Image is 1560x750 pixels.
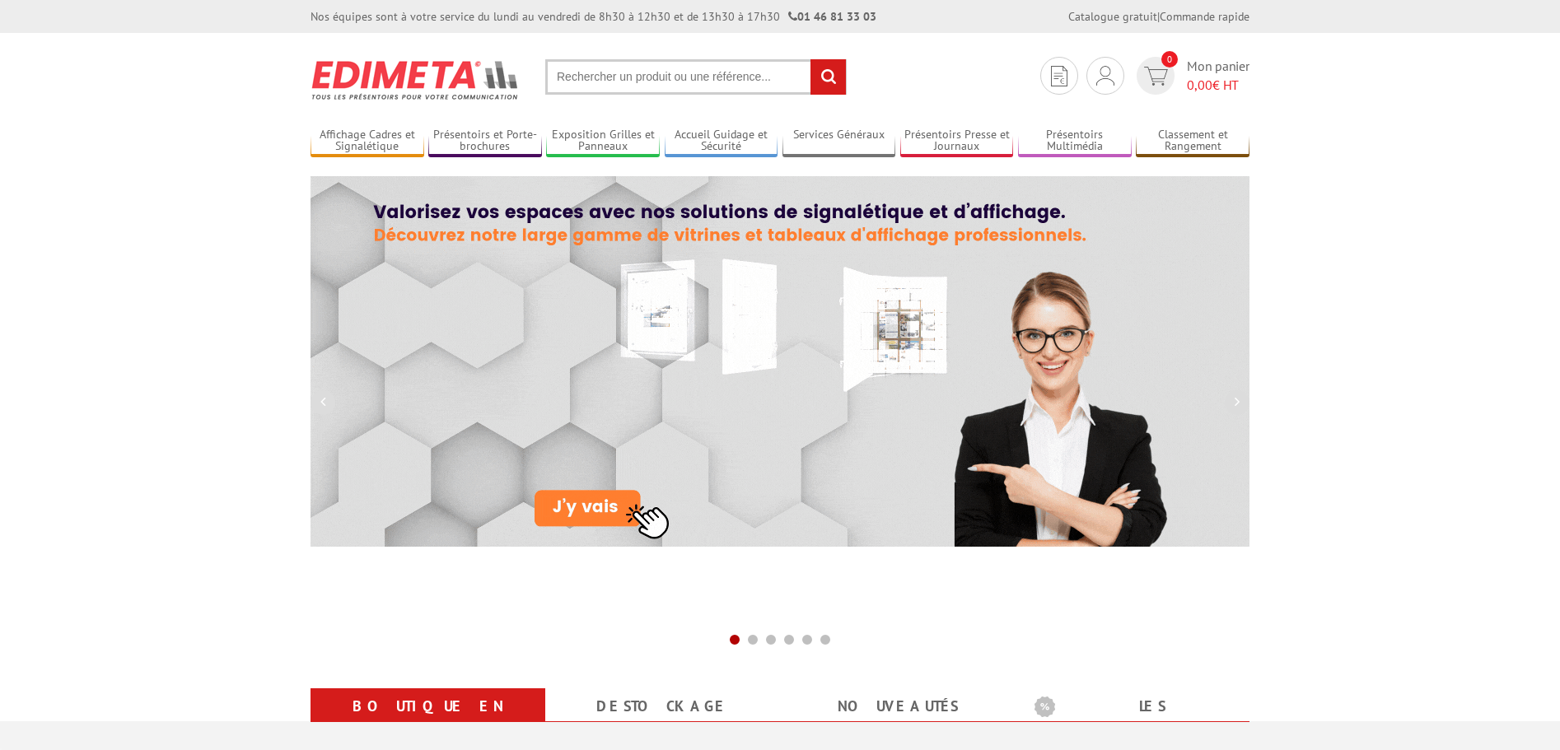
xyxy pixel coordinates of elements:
a: Exposition Grilles et Panneaux [546,128,660,155]
span: € HT [1187,76,1249,95]
a: Affichage Cadres et Signalétique [311,128,424,155]
img: devis rapide [1096,66,1114,86]
b: Les promotions [1035,692,1240,724]
a: Destockage [565,692,760,721]
a: Commande rapide [1160,9,1249,24]
a: Présentoirs Presse et Journaux [900,128,1014,155]
a: devis rapide 0 Mon panier 0,00€ HT [1133,57,1249,95]
a: Présentoirs et Porte-brochures [428,128,542,155]
a: Catalogue gratuit [1068,9,1157,24]
a: Présentoirs Multimédia [1018,128,1132,155]
input: rechercher [810,59,846,95]
span: 0,00 [1187,77,1212,93]
img: Présentoir, panneau, stand - Edimeta - PLV, affichage, mobilier bureau, entreprise [311,49,521,110]
span: Mon panier [1187,57,1249,95]
strong: 01 46 81 33 03 [788,9,876,24]
a: Accueil Guidage et Sécurité [665,128,778,155]
img: devis rapide [1051,66,1067,86]
a: Services Généraux [782,128,896,155]
a: Classement et Rangement [1136,128,1249,155]
a: nouveautés [800,692,995,721]
div: | [1068,8,1249,25]
input: Rechercher un produit ou une référence... [545,59,847,95]
span: 0 [1161,51,1178,68]
div: Nos équipes sont à votre service du lundi au vendredi de 8h30 à 12h30 et de 13h30 à 17h30 [311,8,876,25]
img: devis rapide [1144,67,1168,86]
